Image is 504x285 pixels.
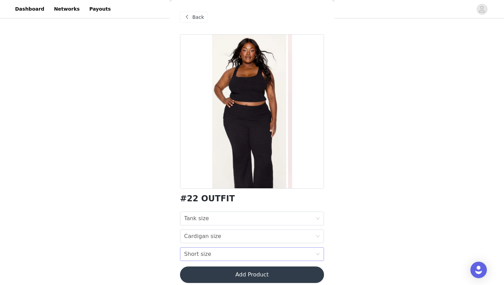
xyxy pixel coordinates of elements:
[184,248,211,261] div: Short size
[180,266,324,283] button: Add Product
[479,4,485,15] div: avatar
[470,262,487,278] div: Open Intercom Messenger
[316,252,320,257] i: icon: down
[316,234,320,239] i: icon: down
[11,1,48,17] a: Dashboard
[192,14,204,21] span: Back
[50,1,84,17] a: Networks
[85,1,115,17] a: Payouts
[180,194,235,203] h1: #22 OUTFIT
[184,230,221,243] div: Cardigan size
[184,212,209,225] div: Tank size
[316,216,320,221] i: icon: down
